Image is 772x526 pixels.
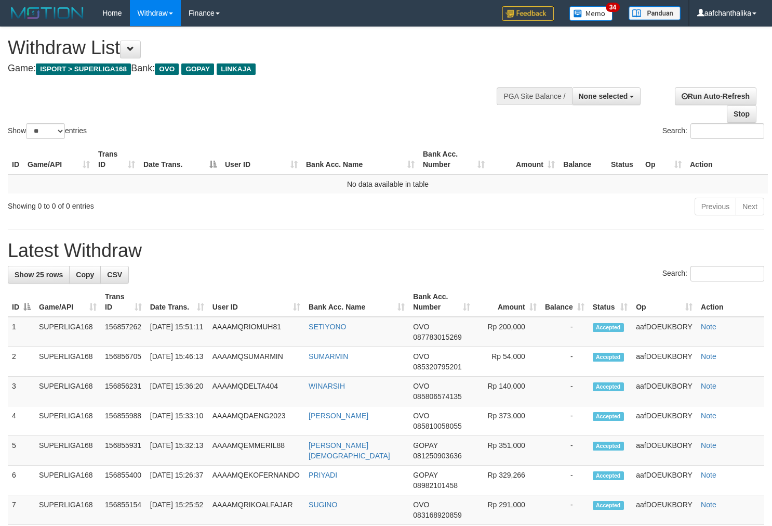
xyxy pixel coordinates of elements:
[593,471,624,480] span: Accepted
[474,287,541,317] th: Amount: activate to sort column ascending
[593,323,624,332] span: Accepted
[8,266,70,284] a: Show 25 rows
[8,145,23,174] th: ID
[413,333,461,341] span: Copy 087783015269 to clipboard
[701,471,716,479] a: Note
[502,6,554,21] img: Feedback.jpg
[632,406,697,436] td: aafDOEUKBORY
[632,436,697,466] td: aafDOEUKBORY
[36,63,131,75] span: ISPORT > SUPERLIGA168
[26,123,65,139] select: Showentries
[593,501,624,510] span: Accepted
[101,287,146,317] th: Trans ID: activate to sort column ascending
[593,412,624,421] span: Accepted
[474,466,541,495] td: Rp 329,266
[35,466,101,495] td: SUPERLIGA168
[101,406,146,436] td: 156855988
[413,422,461,430] span: Copy 085810058055 to clipboard
[541,466,589,495] td: -
[208,287,304,317] th: User ID: activate to sort column ascending
[541,287,589,317] th: Balance: activate to sort column ascending
[641,145,686,174] th: Op: activate to sort column ascending
[101,466,146,495] td: 156855400
[579,92,628,100] span: None selected
[101,495,146,525] td: 156855154
[69,266,101,284] a: Copy
[8,495,35,525] td: 7
[101,347,146,377] td: 156856705
[309,323,346,331] a: SETIYONO
[107,271,122,279] span: CSV
[413,323,429,331] span: OVO
[474,377,541,406] td: Rp 140,000
[23,145,94,174] th: Game/API: activate to sort column ascending
[146,466,208,495] td: [DATE] 15:26:37
[8,317,35,347] td: 1
[155,63,179,75] span: OVO
[35,317,101,347] td: SUPERLIGA168
[675,87,756,105] a: Run Auto-Refresh
[413,452,461,460] span: Copy 081250903636 to clipboard
[309,412,368,420] a: [PERSON_NAME]
[8,466,35,495] td: 6
[8,406,35,436] td: 4
[541,495,589,525] td: -
[474,317,541,347] td: Rp 200,000
[8,347,35,377] td: 2
[101,317,146,347] td: 156857262
[701,323,716,331] a: Note
[413,392,461,401] span: Copy 085806574135 to clipboard
[413,382,429,390] span: OVO
[35,436,101,466] td: SUPERLIGA168
[181,63,214,75] span: GOPAY
[15,271,63,279] span: Show 25 rows
[474,347,541,377] td: Rp 54,000
[593,442,624,451] span: Accepted
[100,266,129,284] a: CSV
[632,466,697,495] td: aafDOEUKBORY
[695,198,736,215] a: Previous
[302,145,419,174] th: Bank Acc. Name: activate to sort column ascending
[474,406,541,436] td: Rp 373,000
[221,145,302,174] th: User ID: activate to sort column ascending
[208,317,304,347] td: AAAAMQRIOMUH81
[632,377,697,406] td: aafDOEUKBORY
[8,287,35,317] th: ID: activate to sort column descending
[593,382,624,391] span: Accepted
[309,471,337,479] a: PRIYADI
[474,495,541,525] td: Rp 291,000
[690,266,764,281] input: Search:
[572,87,641,105] button: None selected
[413,471,437,479] span: GOPAY
[146,377,208,406] td: [DATE] 15:36:20
[146,347,208,377] td: [DATE] 15:46:13
[101,377,146,406] td: 156856231
[607,145,641,174] th: Status
[413,511,461,519] span: Copy 083168920859 to clipboard
[489,145,559,174] th: Amount: activate to sort column ascending
[139,145,221,174] th: Date Trans.: activate to sort column descending
[146,495,208,525] td: [DATE] 15:25:52
[419,145,489,174] th: Bank Acc. Number: activate to sort column ascending
[593,353,624,362] span: Accepted
[146,436,208,466] td: [DATE] 15:32:13
[569,6,613,21] img: Button%20Memo.svg
[309,352,348,361] a: SUMARMIN
[101,436,146,466] td: 156855931
[413,352,429,361] span: OVO
[208,406,304,436] td: AAAAMQDAENG2023
[8,240,764,261] h1: Latest Withdraw
[559,145,607,174] th: Balance
[701,412,716,420] a: Note
[413,441,437,450] span: GOPAY
[8,63,504,74] h4: Game: Bank:
[208,495,304,525] td: AAAAMQRIKOALFAJAR
[701,501,716,509] a: Note
[8,37,504,58] h1: Withdraw List
[76,271,94,279] span: Copy
[632,347,697,377] td: aafDOEUKBORY
[697,287,764,317] th: Action
[309,382,345,390] a: WINARSIH
[94,145,139,174] th: Trans ID: activate to sort column ascending
[497,87,571,105] div: PGA Site Balance /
